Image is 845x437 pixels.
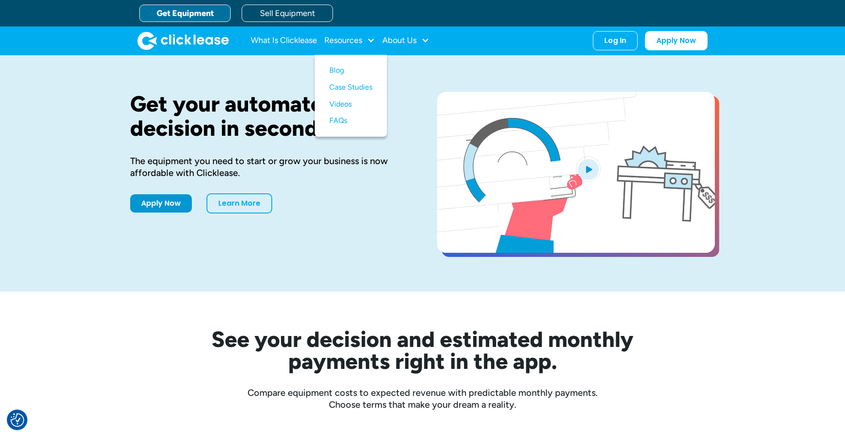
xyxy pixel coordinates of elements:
[329,112,372,129] a: FAQs
[329,96,372,113] a: Videos
[137,32,229,50] a: home
[139,5,231,22] a: Get Equipment
[604,36,626,45] div: Log In
[329,79,372,96] a: Case Studies
[130,155,408,179] div: The equipment you need to start or grow your business is now affordable with Clicklease.
[315,55,387,137] nav: Resources
[130,92,408,140] h1: Get your automated decision in seconds.
[130,194,192,213] a: Apply Now
[130,387,715,410] div: Compare equipment costs to expected revenue with predictable monthly payments. Choose terms that ...
[382,32,429,50] div: About Us
[11,413,24,427] img: Revisit consent button
[11,413,24,427] button: Consent Preferences
[167,328,678,372] h2: See your decision and estimated monthly payments right in the app.
[645,31,708,50] a: Apply Now
[576,156,601,182] img: Blue play button logo on a light blue circular background
[437,92,715,253] a: open lightbox
[137,32,229,50] img: Clicklease logo
[251,32,317,50] a: What Is Clicklease
[324,32,375,50] div: Resources
[242,5,333,22] a: Sell Equipment
[329,62,372,79] a: Blog
[206,193,272,213] a: Learn More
